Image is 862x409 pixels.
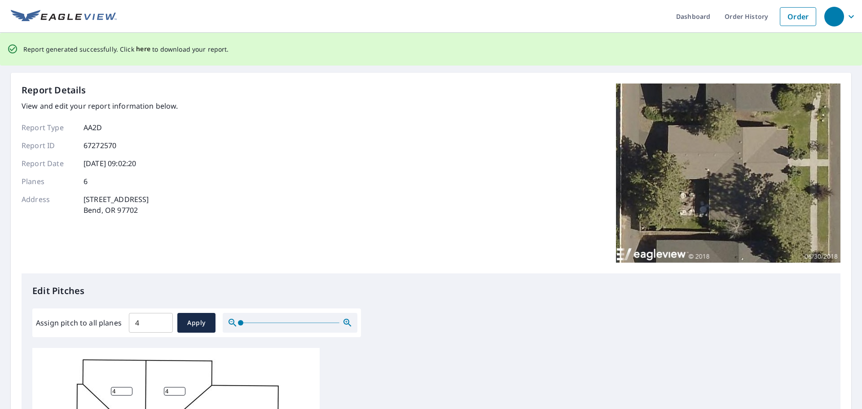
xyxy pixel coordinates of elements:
button: Apply [177,313,215,333]
img: Top image [616,84,840,263]
p: Planes [22,176,75,187]
p: Edit Pitches [32,284,830,298]
p: 6 [84,176,88,187]
a: Order [780,7,816,26]
p: View and edit your report information below. [22,101,178,111]
button: here [136,44,151,55]
p: Report Details [22,84,86,97]
img: EV Logo [11,10,117,23]
input: 00.0 [129,310,173,335]
label: Assign pitch to all planes [36,317,122,328]
p: AA2D [84,122,102,133]
p: 67272570 [84,140,116,151]
p: [STREET_ADDRESS] Bend, OR 97702 [84,194,149,215]
p: Report generated successfully. Click to download your report. [23,44,229,55]
p: Address [22,194,75,215]
p: Report ID [22,140,75,151]
span: Apply [185,317,208,329]
p: Report Date [22,158,75,169]
p: [DATE] 09:02:20 [84,158,136,169]
p: Report Type [22,122,75,133]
